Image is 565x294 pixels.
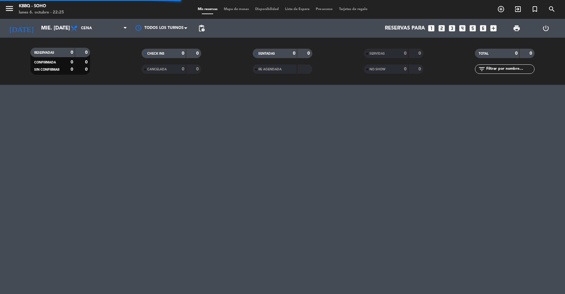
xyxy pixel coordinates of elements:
[85,67,89,72] strong: 0
[252,8,282,11] span: Disponibilidad
[71,50,73,55] strong: 0
[438,24,446,32] i: looks_two
[418,51,422,56] strong: 0
[530,51,533,56] strong: 0
[85,50,89,55] strong: 0
[486,66,534,73] input: Filtrar por nombre...
[195,8,221,11] span: Mis reservas
[307,51,311,56] strong: 0
[448,24,456,32] i: looks_3
[404,67,406,71] strong: 0
[5,4,14,15] button: menu
[258,52,275,55] span: SENTADAS
[19,9,64,16] div: lunes 6. octubre - 22:25
[385,25,425,31] span: Reservas para
[497,5,505,13] i: add_circle_outline
[293,51,295,56] strong: 0
[282,8,313,11] span: Lista de Espera
[531,19,560,38] div: LOG OUT
[147,68,167,71] span: CANCELADA
[418,67,422,71] strong: 0
[478,65,486,73] i: filter_list
[369,52,385,55] span: SERVIDAS
[479,52,488,55] span: TOTAL
[469,24,477,32] i: looks_5
[19,3,64,9] div: Kbbq - Soho
[5,21,38,35] i: [DATE]
[404,51,406,56] strong: 0
[513,24,520,32] span: print
[542,24,550,32] i: power_settings_new
[182,51,184,56] strong: 0
[479,24,487,32] i: looks_6
[81,26,92,30] span: Cena
[514,5,522,13] i: exit_to_app
[5,4,14,13] i: menu
[458,24,466,32] i: looks_4
[258,68,282,71] span: RE AGENDADA
[313,8,336,11] span: Pre-acceso
[198,24,205,32] span: pending_actions
[221,8,252,11] span: Mapa de mesas
[531,5,539,13] i: turned_in_not
[489,24,498,32] i: add_box
[196,51,200,56] strong: 0
[34,61,56,64] span: CONFIRMADA
[85,60,89,64] strong: 0
[548,5,556,13] i: search
[427,24,435,32] i: looks_one
[71,67,73,72] strong: 0
[182,67,184,71] strong: 0
[369,68,385,71] span: NO SHOW
[515,51,518,56] strong: 0
[58,24,66,32] i: arrow_drop_down
[34,68,59,71] span: SIN CONFIRMAR
[196,67,200,71] strong: 0
[34,51,54,54] span: RESERVADAS
[147,52,164,55] span: CHECK INS
[71,60,73,64] strong: 0
[336,8,371,11] span: Tarjetas de regalo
